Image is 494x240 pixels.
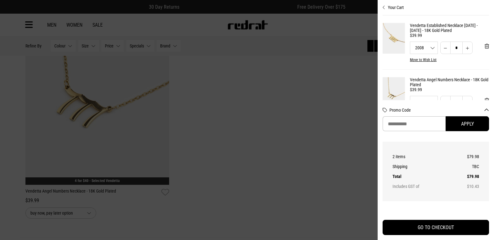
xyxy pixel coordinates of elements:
[440,42,451,54] button: Decrease quantity
[452,152,479,162] td: $79.98
[440,96,451,108] button: Decrease quantity
[383,209,489,215] iframe: Customer reviews powered by Trustpilot
[410,100,438,104] span: 444
[480,93,494,108] button: 'Remove from cart
[410,23,489,33] a: Vendetta Established Necklace [DATE] - [DATE] - 18K Gold Plated
[410,33,489,38] div: $39.99
[480,38,494,54] button: 'Remove from cart
[383,116,446,131] input: Promo Code
[393,152,452,162] th: 2 items
[410,77,489,87] a: Vendetta Angel Numbers Necklace - 18K Gold Plated
[393,162,452,171] th: Shipping
[452,171,479,181] td: $79.98
[410,87,489,92] div: $39.99
[410,58,437,62] button: Move to Wish List
[383,23,405,54] img: Vendetta Established Necklace 1990 - 2022 - 18K Gold Plated
[450,96,463,108] input: Quantity
[5,2,24,21] button: Open LiveChat chat widget
[446,116,489,131] button: Apply
[462,96,473,108] button: Increase quantity
[393,171,452,181] th: Total
[389,108,489,113] button: Promo Code
[393,181,452,191] th: Includes GST of
[452,162,479,171] td: TBC
[410,46,438,50] span: 2008
[383,77,405,108] img: Vendetta Angel Numbers Necklace - 18K Gold Plated
[462,42,473,54] button: Increase quantity
[450,42,463,54] input: Quantity
[383,220,489,235] button: GO TO CHECKOUT
[452,181,479,191] td: $10.43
